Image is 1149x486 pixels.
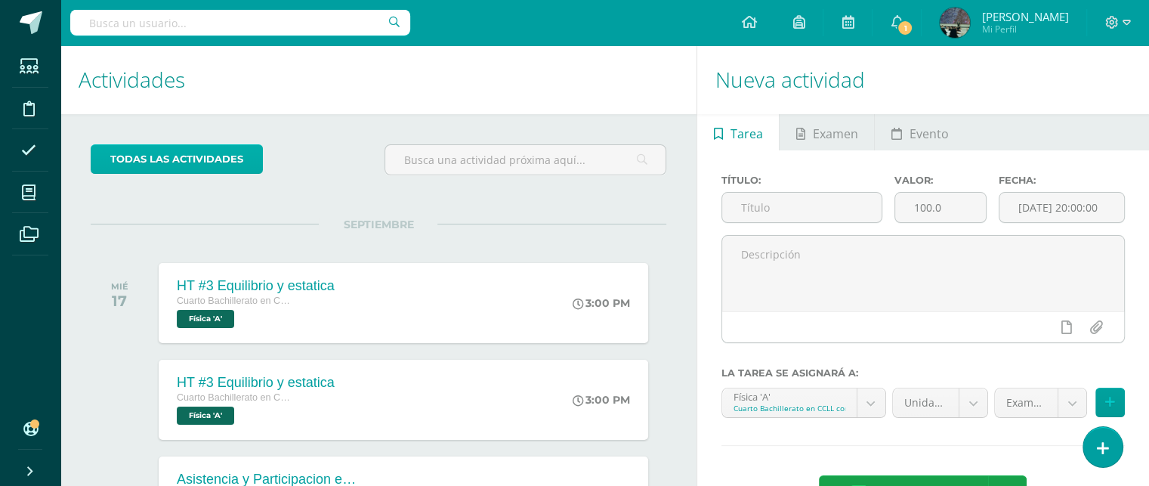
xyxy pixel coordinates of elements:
[79,45,678,114] h1: Actividades
[715,45,1131,114] h1: Nueva actividad
[70,10,410,36] input: Busca un usuario...
[177,310,234,328] span: Física 'A'
[573,393,630,407] div: 3:00 PM
[177,296,290,306] span: Cuarto Bachillerato en CCLL con Orientación en Computación
[895,193,986,222] input: Puntos máximos
[177,375,335,391] div: HT #3 Equilibrio y estatica
[894,175,987,186] label: Valor:
[995,388,1086,417] a: Examen (50.0%)
[177,407,234,425] span: Física 'A'
[177,278,335,294] div: HT #3 Equilibrio y estatica
[904,388,948,417] span: Unidad 4
[999,193,1124,222] input: Fecha de entrega
[940,8,970,38] img: a57d5cf4d2cf7e8fced45c4f2ed9c3f6.png
[111,281,128,292] div: MIÉ
[721,175,882,186] label: Título:
[573,296,630,310] div: 3:00 PM
[1006,388,1046,417] span: Examen (50.0%)
[981,9,1068,24] span: [PERSON_NAME]
[91,144,263,174] a: todas las Actividades
[697,114,779,150] a: Tarea
[734,388,845,403] div: Física 'A'
[111,292,128,310] div: 17
[999,175,1125,186] label: Fecha:
[893,388,988,417] a: Unidad 4
[981,23,1068,36] span: Mi Perfil
[721,367,1125,379] label: La tarea se asignará a:
[813,116,858,152] span: Examen
[722,388,885,417] a: Física 'A'Cuarto Bachillerato en CCLL con Orientación en Diseño Gráfico
[722,193,882,222] input: Título
[385,145,666,175] input: Busca una actividad próxima aquí...
[730,116,763,152] span: Tarea
[780,114,874,150] a: Examen
[897,20,913,36] span: 1
[910,116,949,152] span: Evento
[177,392,290,403] span: Cuarto Bachillerato en CCLL con Orientación en Diseño Gráfico
[734,403,845,413] div: Cuarto Bachillerato en CCLL con Orientación en Diseño Gráfico
[875,114,965,150] a: Evento
[319,218,437,231] span: SEPTIEMBRE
